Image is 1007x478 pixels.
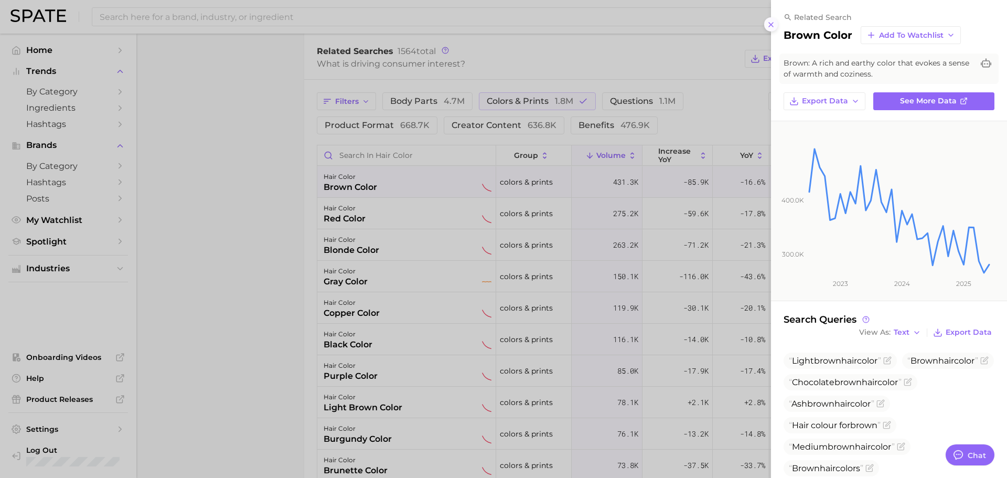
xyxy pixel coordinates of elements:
span: Chocolate hair [789,377,902,387]
a: See more data [873,92,994,110]
span: color [871,442,892,452]
span: related search [794,13,852,22]
h2: brown color [784,29,852,41]
span: brown [850,420,877,430]
span: Text [894,330,909,335]
button: Flag as miscategorized or irrelevant [904,378,912,386]
span: brown [828,442,855,452]
span: Search Queries [784,314,871,325]
button: Flag as miscategorized or irrelevant [980,356,989,365]
span: brown [807,399,834,409]
button: Flag as miscategorized or irrelevant [876,399,885,408]
span: hair s [789,463,863,473]
span: Export Data [946,328,992,337]
span: color [850,399,871,409]
tspan: 400.0k [781,196,804,204]
span: brown [834,377,862,387]
tspan: 300.0k [782,250,804,258]
span: hair [907,356,978,366]
span: Light hair [789,356,881,366]
button: Add to Watchlist [861,26,961,44]
span: color [835,463,856,473]
span: View As [859,330,891,335]
button: Flag as miscategorized or irrelevant [897,442,905,451]
button: Flag as miscategorized or irrelevant [865,464,874,472]
span: Medium hair [789,442,895,452]
button: Flag as miscategorized or irrelevant [883,421,891,429]
span: Brown [792,463,820,473]
span: See more data [900,97,957,105]
span: Brown [910,356,938,366]
tspan: 2023 [833,280,848,288]
span: color [877,377,898,387]
span: Brown: A rich and earthy color that evokes a sense of warmth and coziness. [784,58,973,80]
span: color [857,356,878,366]
tspan: 2024 [894,280,910,288]
span: Ash hair [789,399,874,409]
span: Add to Watchlist [879,31,944,40]
button: Export Data [930,325,994,340]
span: Export Data [802,97,848,105]
span: Hair colour for [789,420,881,430]
button: Export Data [784,92,865,110]
span: brown [814,356,841,366]
tspan: 2025 [956,280,971,288]
button: Flag as miscategorized or irrelevant [883,356,892,365]
span: color [954,356,975,366]
button: View AsText [856,326,924,339]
